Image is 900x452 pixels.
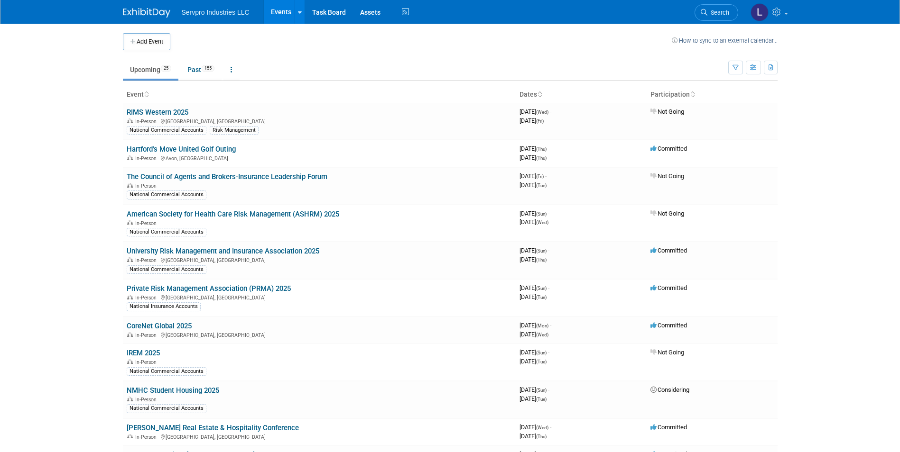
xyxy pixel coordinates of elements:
img: In-Person Event [127,155,133,160]
img: In-Person Event [127,332,133,337]
span: - [548,284,549,291]
span: (Sun) [536,211,547,217]
th: Participation [647,87,778,103]
span: (Sun) [536,248,547,253]
img: In-Person Event [127,118,133,123]
span: In-Person [135,359,159,365]
button: Add Event [123,33,170,50]
div: National Commercial Accounts [127,404,206,413]
span: (Tue) [536,183,547,188]
th: Event [123,87,516,103]
span: [DATE] [520,108,551,115]
span: [DATE] [520,331,548,338]
span: [DATE] [520,145,549,152]
span: In-Person [135,220,159,226]
a: NMHC Student Housing 2025 [127,386,219,395]
th: Dates [516,87,647,103]
span: - [548,210,549,217]
a: RIMS Western 2025 [127,108,188,117]
span: Not Going [650,172,684,180]
span: In-Person [135,295,159,301]
img: In-Person Event [127,359,133,364]
span: [DATE] [520,218,548,226]
span: Committed [650,247,687,254]
span: [DATE] [520,172,547,180]
a: Upcoming25 [123,61,178,79]
div: Risk Management [210,126,259,135]
span: (Thu) [536,155,547,161]
a: Past155 [180,61,222,79]
a: Private Risk Management Association (PRMA) 2025 [127,284,291,293]
div: National Insurance Accounts [127,302,201,311]
span: [DATE] [520,424,551,431]
a: IREM 2025 [127,349,160,357]
span: 155 [202,65,214,72]
span: - [545,172,547,180]
span: Not Going [650,210,684,217]
span: [DATE] [520,284,549,291]
span: In-Person [135,257,159,263]
span: Not Going [650,108,684,115]
span: Committed [650,284,687,291]
span: - [550,322,551,329]
span: (Tue) [536,397,547,402]
span: (Thu) [536,257,547,262]
span: (Wed) [536,425,548,430]
img: In-Person Event [127,295,133,299]
a: Sort by Event Name [144,90,148,98]
span: (Thu) [536,434,547,439]
span: In-Person [135,397,159,403]
span: [DATE] [520,154,547,161]
span: [DATE] [520,117,544,124]
span: [DATE] [520,386,549,393]
img: In-Person Event [127,257,133,262]
img: In-Person Event [127,434,133,439]
span: Considering [650,386,689,393]
span: (Sun) [536,286,547,291]
div: [GEOGRAPHIC_DATA], [GEOGRAPHIC_DATA] [127,256,512,263]
div: National Commercial Accounts [127,126,206,135]
span: In-Person [135,183,159,189]
span: - [548,386,549,393]
span: In-Person [135,155,159,162]
span: Not Going [650,349,684,356]
span: In-Person [135,332,159,338]
span: 25 [161,65,171,72]
div: [GEOGRAPHIC_DATA], [GEOGRAPHIC_DATA] [127,331,512,338]
span: (Tue) [536,295,547,300]
div: [GEOGRAPHIC_DATA], [GEOGRAPHIC_DATA] [127,293,512,301]
a: How to sync to an external calendar... [672,37,778,44]
span: - [548,247,549,254]
a: University Risk Management and Insurance Association 2025 [127,247,319,255]
span: - [550,424,551,431]
span: (Fri) [536,118,544,124]
span: In-Person [135,118,159,125]
span: Servpro Industries LLC [182,9,250,16]
span: (Thu) [536,146,547,152]
div: National Commercial Accounts [127,265,206,274]
span: [DATE] [520,210,549,217]
div: [GEOGRAPHIC_DATA], [GEOGRAPHIC_DATA] [127,117,512,125]
span: [DATE] [520,293,547,300]
span: [DATE] [520,247,549,254]
span: [DATE] [520,181,547,189]
span: Committed [650,424,687,431]
span: (Mon) [536,323,548,328]
span: (Fri) [536,174,544,179]
span: (Wed) [536,220,548,225]
span: [DATE] [520,433,547,440]
a: CoreNet Global 2025 [127,322,192,330]
span: [DATE] [520,395,547,402]
a: [PERSON_NAME] Real Estate & Hospitality Conference [127,424,299,432]
div: Avon, [GEOGRAPHIC_DATA] [127,154,512,162]
a: The Council of Agents and Brokers-Insurance Leadership Forum [127,172,327,181]
span: (Sun) [536,350,547,355]
span: - [548,145,549,152]
span: [DATE] [520,322,551,329]
img: ExhibitDay [123,8,170,18]
span: Committed [650,145,687,152]
span: (Sun) [536,388,547,393]
div: National Commercial Accounts [127,228,206,236]
span: - [550,108,551,115]
span: [DATE] [520,256,547,263]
